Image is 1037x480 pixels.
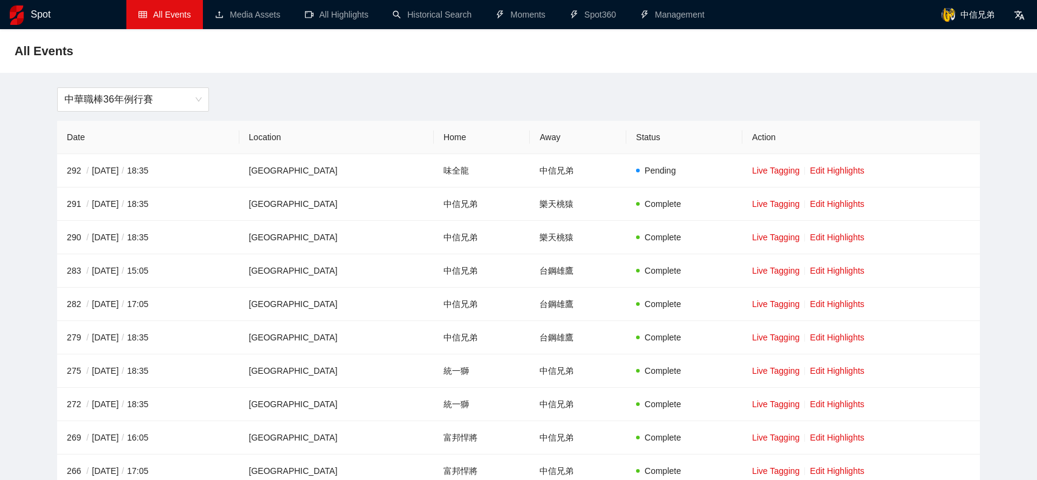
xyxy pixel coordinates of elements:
[83,166,92,175] span: /
[239,388,434,421] td: [GEOGRAPHIC_DATA]
[434,188,530,221] td: 中信兄弟
[752,399,799,409] a: Live Tagging
[118,199,127,209] span: /
[810,433,864,442] a: Edit Highlights
[810,232,864,242] a: Edit Highlights
[83,466,92,476] span: /
[118,333,127,342] span: /
[57,421,239,455] td: 269 [DATE] 16:05
[810,466,864,476] a: Edit Highlights
[810,366,864,376] a: Edit Highlights
[626,121,742,154] th: Status
[434,221,530,254] td: 中信兄弟
[752,333,799,342] a: Live Tagging
[810,299,864,309] a: Edit Highlights
[434,421,530,455] td: 富邦悍將
[83,232,92,242] span: /
[752,299,799,309] a: Live Tagging
[10,5,24,25] img: logo
[752,433,799,442] a: Live Tagging
[239,188,434,221] td: [GEOGRAPHIC_DATA]
[57,321,239,354] td: 279 [DATE] 18:35
[215,10,280,19] a: uploadMedia Assets
[645,166,676,175] span: Pending
[57,354,239,388] td: 275 [DATE] 18:35
[530,288,626,321] td: 台鋼雄鷹
[57,288,239,321] td: 282 [DATE] 17:05
[752,266,799,275] a: Live Tagging
[83,433,92,442] span: /
[752,466,799,476] a: Live Tagging
[645,399,681,409] span: Complete
[83,333,92,342] span: /
[530,221,626,254] td: 樂天桃猿
[645,433,681,442] span: Complete
[57,221,239,254] td: 290 [DATE] 18:35
[530,388,626,421] td: 中信兄弟
[239,354,434,388] td: [GEOGRAPHIC_DATA]
[239,121,434,154] th: Location
[530,421,626,455] td: 中信兄弟
[645,333,681,342] span: Complete
[118,232,127,242] span: /
[239,288,434,321] td: [GEOGRAPHIC_DATA]
[434,254,530,288] td: 中信兄弟
[15,41,74,61] span: All Events
[57,388,239,421] td: 272 [DATE] 18:35
[640,10,705,19] a: thunderboltManagement
[530,321,626,354] td: 台鋼雄鷹
[742,121,980,154] th: Action
[118,466,127,476] span: /
[810,399,864,409] a: Edit Highlights
[118,166,127,175] span: /
[83,299,92,309] span: /
[645,366,681,376] span: Complete
[118,433,127,442] span: /
[530,188,626,221] td: 樂天桃猿
[941,7,956,22] img: avatar
[57,121,239,154] th: Date
[645,199,681,209] span: Complete
[64,88,202,111] span: 中華職棒36年例行賽
[118,399,127,409] span: /
[752,166,799,175] a: Live Tagging
[83,266,92,275] span: /
[57,188,239,221] td: 291 [DATE] 18:35
[645,466,681,476] span: Complete
[239,221,434,254] td: [GEOGRAPHIC_DATA]
[305,10,369,19] a: video-cameraAll Highlights
[434,121,530,154] th: Home
[434,288,530,321] td: 中信兄弟
[645,299,681,309] span: Complete
[496,10,546,19] a: thunderboltMoments
[752,199,799,209] a: Live Tagging
[530,254,626,288] td: 台鋼雄鷹
[239,421,434,455] td: [GEOGRAPHIC_DATA]
[239,321,434,354] td: [GEOGRAPHIC_DATA]
[83,399,92,409] span: /
[83,199,92,209] span: /
[530,121,626,154] th: Away
[645,266,681,275] span: Complete
[434,388,530,421] td: 統一獅
[434,354,530,388] td: 統一獅
[139,10,147,19] span: table
[810,266,864,275] a: Edit Highlights
[752,366,799,376] a: Live Tagging
[530,354,626,388] td: 中信兄弟
[810,333,864,342] a: Edit Highlights
[530,154,626,188] td: 中信兄弟
[153,10,191,19] span: All Events
[57,154,239,188] td: 292 [DATE] 18:35
[645,232,681,242] span: Complete
[392,10,471,19] a: searchHistorical Search
[239,154,434,188] td: [GEOGRAPHIC_DATA]
[118,366,127,376] span: /
[810,199,864,209] a: Edit Highlights
[83,366,92,376] span: /
[118,266,127,275] span: /
[810,166,864,175] a: Edit Highlights
[434,321,530,354] td: 中信兄弟
[57,254,239,288] td: 283 [DATE] 15:05
[434,154,530,188] td: 味全龍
